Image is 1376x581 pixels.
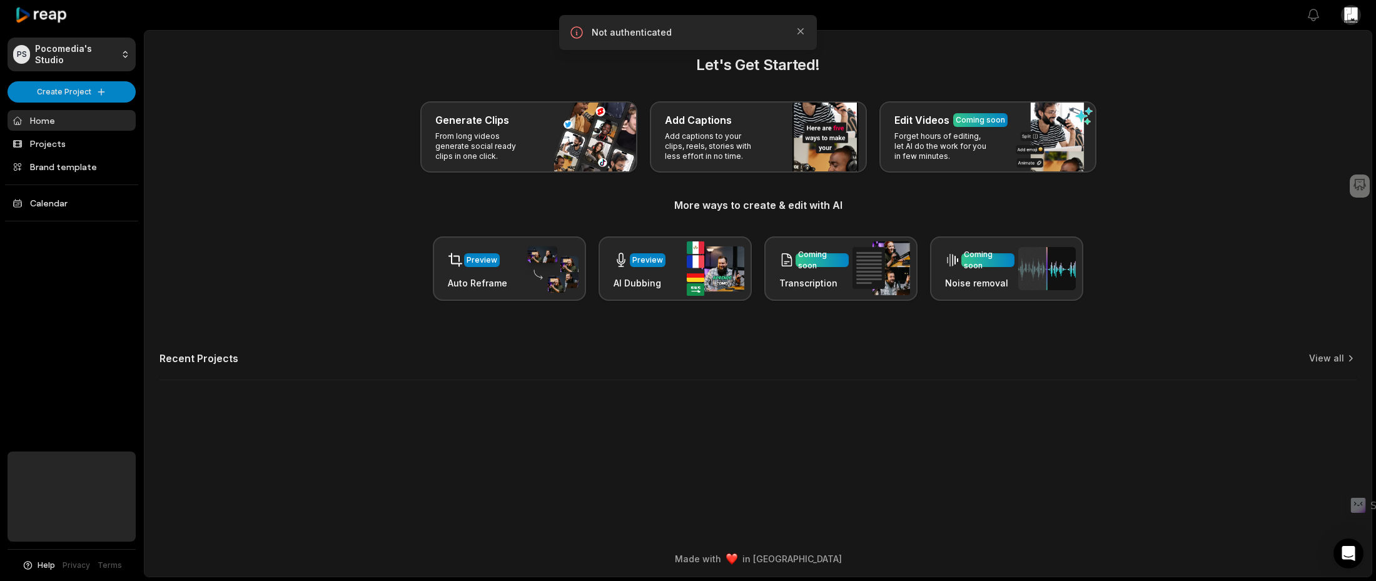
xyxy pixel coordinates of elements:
div: Coming soon [798,249,846,271]
img: transcription.png [852,241,910,295]
div: Preview [632,255,663,266]
h2: Let's Get Started! [159,54,1357,76]
h3: Noise removal [945,276,1014,290]
h3: More ways to create & edit with AI [159,198,1357,213]
h3: Edit Videos [894,113,949,128]
p: Forget hours of editing, let AI do the work for you in few minutes. [894,131,991,161]
h3: Auto Reframe [448,276,507,290]
button: Create Project [8,81,136,103]
p: From long videos generate social ready clips in one click. [435,131,532,161]
div: Coming soon [964,249,1012,271]
h3: Transcription [779,276,849,290]
p: Pocomedia's Studio [35,43,116,66]
h2: Recent Projects [159,352,238,365]
a: View all [1309,352,1344,365]
a: Projects [8,133,136,154]
a: Brand template [8,156,136,177]
div: Open Intercom Messenger [1333,538,1363,568]
img: auto_reframe.png [521,245,579,293]
div: PS [13,45,30,64]
h3: AI Dubbing [614,276,665,290]
img: noise_removal.png [1018,247,1076,290]
div: Coming soon [956,114,1005,126]
span: Help [38,560,55,571]
h3: Add Captions [665,113,732,128]
button: Help [22,560,55,571]
a: Home [8,110,136,131]
div: Made with in [GEOGRAPHIC_DATA] [156,552,1360,565]
p: Add captions to your clips, reels, stories with less effort in no time. [665,131,762,161]
h3: Generate Clips [435,113,509,128]
a: Terms [98,560,122,571]
a: Privacy [63,560,90,571]
a: Calendar [8,193,136,213]
div: Preview [467,255,497,266]
img: ai_dubbing.png [687,241,744,296]
img: heart emoji [726,553,737,565]
p: Not authenticated [592,26,784,39]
